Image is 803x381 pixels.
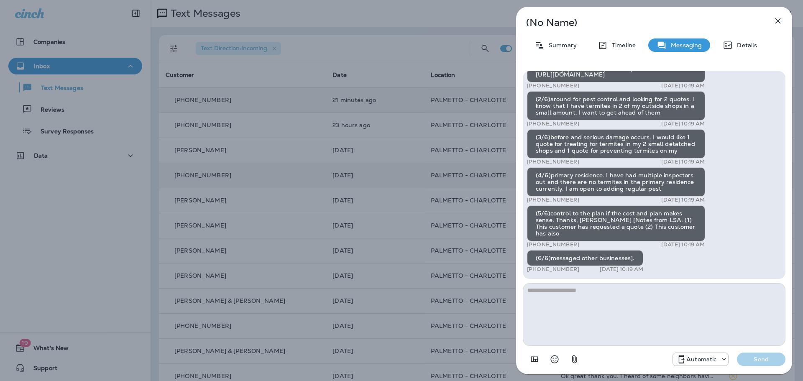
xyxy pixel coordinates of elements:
[527,266,579,273] p: [PHONE_NUMBER]
[526,351,543,368] button: Add in a premade template
[527,159,579,165] p: [PHONE_NUMBER]
[526,19,754,26] p: (No Name)
[546,351,563,368] button: Select an emoji
[686,356,716,363] p: Automatic
[527,120,579,127] p: [PHONE_NUMBER]
[600,266,643,273] p: [DATE] 10:19 AM
[608,42,636,49] p: Timeline
[661,82,705,89] p: [DATE] 10:19 AM
[527,250,643,266] div: (6/6)messaged other businesses].
[667,42,702,49] p: Messaging
[661,241,705,248] p: [DATE] 10:19 AM
[661,120,705,127] p: [DATE] 10:19 AM
[661,197,705,203] p: [DATE] 10:19 AM
[527,197,579,203] p: [PHONE_NUMBER]
[527,91,705,120] div: (2/6)around for pest control and looking for 2 quotes. I know that I have termites in 2 of my out...
[527,241,579,248] p: [PHONE_NUMBER]
[527,129,705,159] div: (3/6)before and serious damage occurs. I would like 1 quote for treating for termites in my 2 sma...
[527,167,705,197] div: (4/6)primary residence. I have had multiple inspectors out and there are no termites in the prima...
[527,205,705,241] div: (5/6)control to the plan if the cost and plan makes sense. Thanks, [PERSON_NAME] [Notes from LSA:...
[545,42,577,49] p: Summary
[527,82,579,89] p: [PHONE_NUMBER]
[661,159,705,165] p: [DATE] 10:19 AM
[733,42,757,49] p: Details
